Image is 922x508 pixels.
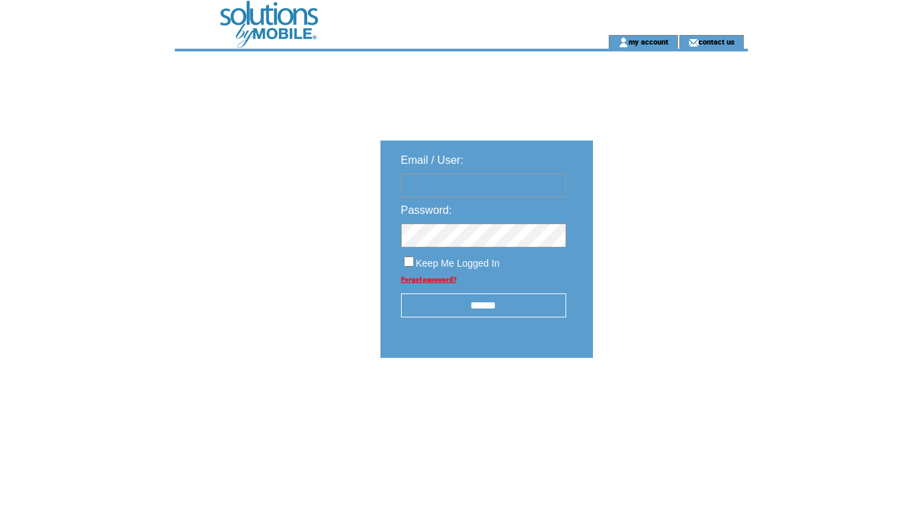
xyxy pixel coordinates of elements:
[699,37,735,46] a: contact us
[401,204,452,216] span: Password:
[416,258,500,269] span: Keep Me Logged In
[618,37,629,48] img: account_icon.gif;jsessionid=69DF6E0CDDCDACE20D514E94B781F01D
[629,37,668,46] a: my account
[401,276,457,283] a: Forgot password?
[688,37,699,48] img: contact_us_icon.gif;jsessionid=69DF6E0CDDCDACE20D514E94B781F01D
[633,392,701,409] img: transparent.png;jsessionid=69DF6E0CDDCDACE20D514E94B781F01D
[401,154,464,166] span: Email / User:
